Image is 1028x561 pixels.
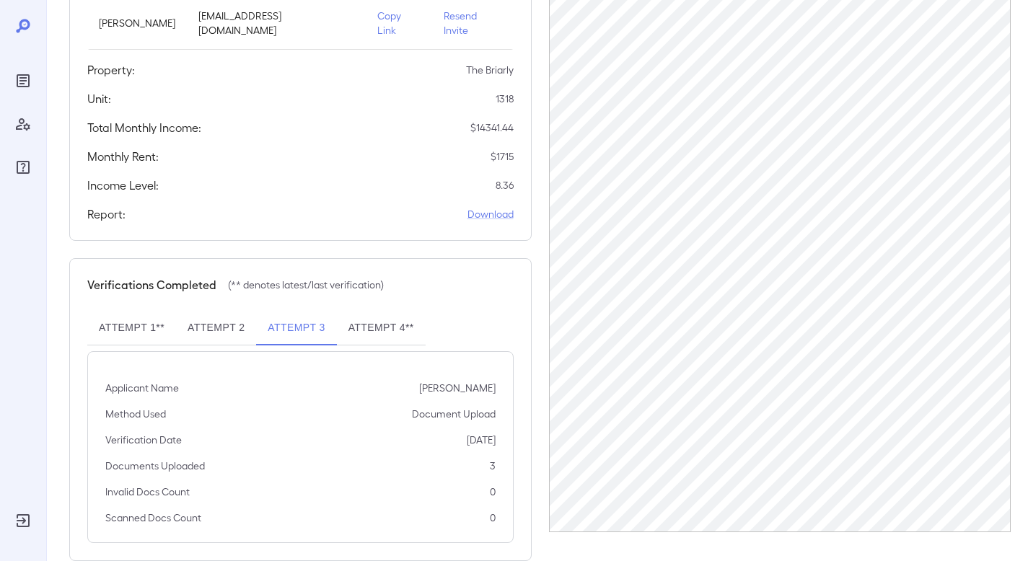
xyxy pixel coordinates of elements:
[105,459,205,473] p: Documents Uploaded
[105,381,179,395] p: Applicant Name
[87,148,159,165] h5: Monthly Rent:
[496,92,514,106] p: 1318
[87,311,176,345] button: Attempt 1**
[12,112,35,136] div: Manage Users
[412,407,496,421] p: Document Upload
[490,485,496,499] p: 0
[12,509,35,532] div: Log Out
[467,433,496,447] p: [DATE]
[12,156,35,179] div: FAQ
[105,433,182,447] p: Verification Date
[490,511,496,525] p: 0
[491,149,514,164] p: $ 1715
[99,16,175,30] p: [PERSON_NAME]
[12,69,35,92] div: Reports
[444,9,502,37] p: Resend Invite
[470,120,514,135] p: $ 14341.44
[87,61,135,79] h5: Property:
[105,485,190,499] p: Invalid Docs Count
[87,276,216,293] h5: Verifications Completed
[228,278,384,292] p: (** denotes latest/last verification)
[198,9,354,37] p: [EMAIL_ADDRESS][DOMAIN_NAME]
[466,63,514,77] p: The Briarly
[337,311,426,345] button: Attempt 4**
[496,178,514,193] p: 8.36
[490,459,496,473] p: 3
[377,9,421,37] p: Copy Link
[419,381,496,395] p: [PERSON_NAME]
[176,311,256,345] button: Attempt 2
[467,207,514,221] a: Download
[87,90,111,107] h5: Unit:
[256,311,336,345] button: Attempt 3
[87,206,126,223] h5: Report:
[87,177,159,194] h5: Income Level:
[105,511,201,525] p: Scanned Docs Count
[87,119,201,136] h5: Total Monthly Income:
[105,407,166,421] p: Method Used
